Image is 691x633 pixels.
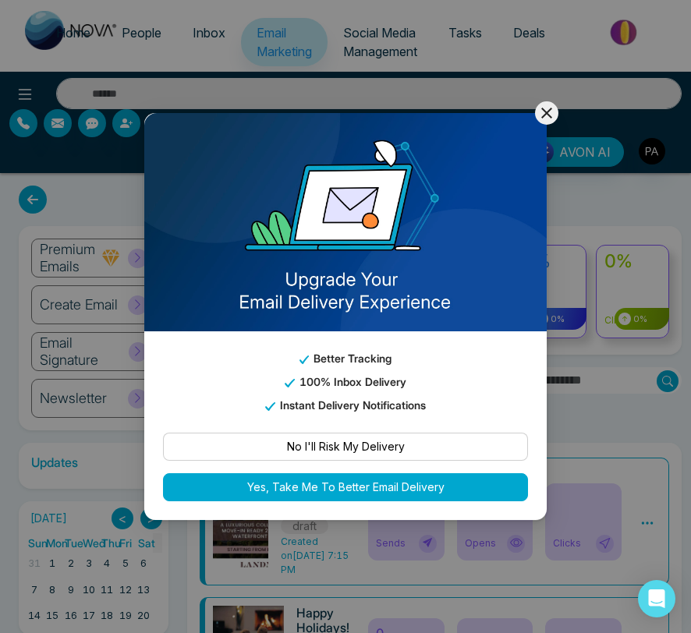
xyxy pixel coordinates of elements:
img: tick_email_template.svg [285,379,294,387]
button: Yes, Take Me To Better Email Delivery [163,473,528,501]
img: tick_email_template.svg [265,402,275,411]
p: Instant Delivery Notifications [163,397,528,414]
p: Better Tracking [163,350,528,367]
img: email_template_bg.png [144,113,547,331]
button: No I'll Risk My Delivery [163,433,528,461]
img: tick_email_template.svg [299,355,309,364]
div: Open Intercom Messenger [638,580,675,617]
p: 100% Inbox Delivery [163,373,528,391]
